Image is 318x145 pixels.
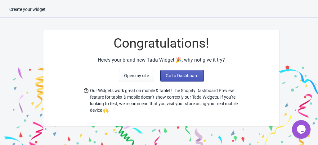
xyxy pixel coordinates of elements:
[166,73,199,78] span: Go to Dashboard
[119,70,154,81] button: Open my site
[160,70,204,81] button: Go to Dashboard
[43,36,279,50] div: Congratulations!
[43,56,279,64] div: Here’s your brand new Tada Widget 🎉, why not give it try?
[292,120,312,139] iframe: chat widget
[90,87,239,114] span: Our Widgets work great on mobile & tablet! The Shopify Dashboard Preview feature for tablet & mob...
[124,73,149,78] span: Open my site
